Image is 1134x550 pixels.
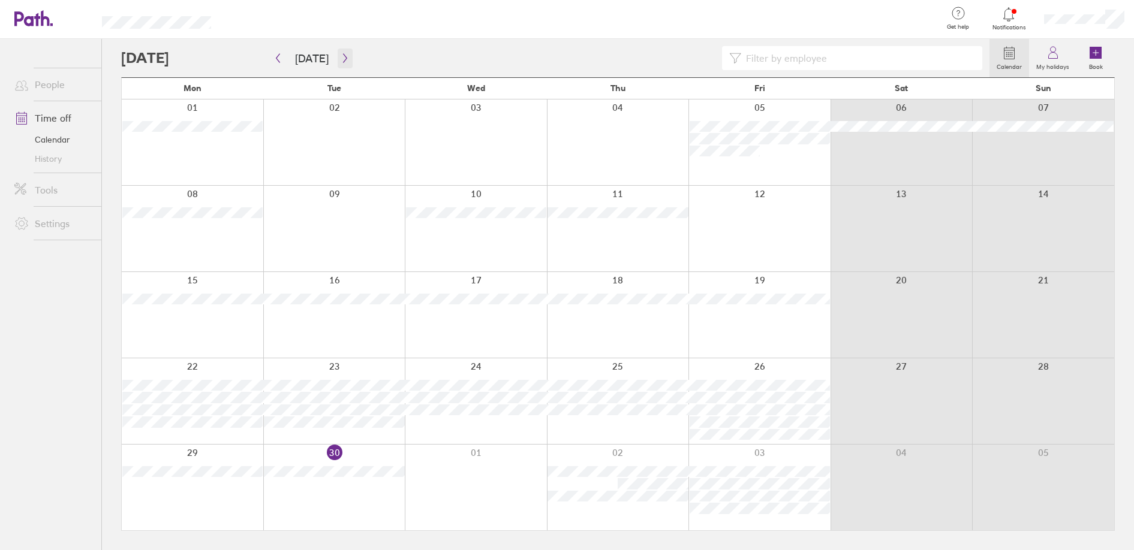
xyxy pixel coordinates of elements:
[5,149,101,168] a: History
[1036,83,1051,93] span: Sun
[989,39,1029,77] a: Calendar
[5,130,101,149] a: Calendar
[5,72,101,96] a: People
[1029,60,1076,71] label: My holidays
[895,83,908,93] span: Sat
[1076,39,1115,77] a: Book
[327,83,341,93] span: Tue
[467,83,485,93] span: Wed
[989,24,1028,31] span: Notifications
[5,211,101,235] a: Settings
[5,178,101,202] a: Tools
[5,106,101,130] a: Time off
[939,23,977,31] span: Get help
[989,6,1028,31] a: Notifications
[754,83,765,93] span: Fri
[1082,60,1110,71] label: Book
[610,83,625,93] span: Thu
[1029,39,1076,77] a: My holidays
[285,49,338,68] button: [DATE]
[989,60,1029,71] label: Calendar
[741,47,975,69] input: Filter by employee
[184,83,201,93] span: Mon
